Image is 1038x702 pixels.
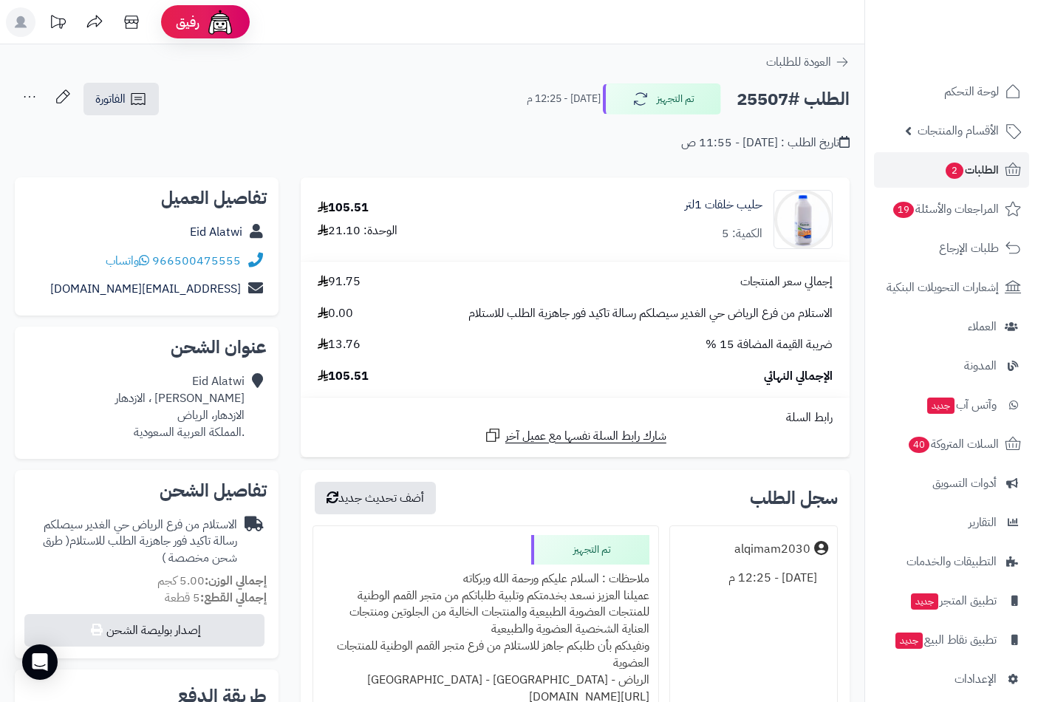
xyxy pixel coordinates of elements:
div: 105.51 [318,200,369,217]
div: alqimam2030 [734,541,810,558]
div: تاريخ الطلب : [DATE] - 11:55 ص [681,134,850,151]
a: وآتس آبجديد [874,387,1029,423]
a: شارك رابط السلة نفسها مع عميل آخر [484,426,666,445]
span: المراجعات والأسئلة [892,199,999,219]
a: الفاتورة [83,83,159,115]
span: 19 [893,202,914,218]
span: السلات المتروكة [907,434,999,454]
span: المدونة [964,355,997,376]
img: 1696968873-27-90x90.jpg [774,190,832,249]
a: أدوات التسويق [874,466,1029,501]
span: ضريبة القيمة المضافة 15 % [706,336,833,353]
small: [DATE] - 12:25 م [527,92,601,106]
a: الطلبات2 [874,152,1029,188]
span: الأقسام والمنتجات [918,120,999,141]
a: طلبات الإرجاع [874,231,1029,266]
span: الإعدادات [955,669,997,689]
span: لوحة التحكم [944,81,999,102]
span: طلبات الإرجاع [939,238,999,259]
a: التطبيقات والخدمات [874,544,1029,579]
span: الطلبات [944,160,999,180]
a: المراجعات والأسئلة19 [874,191,1029,227]
strong: إجمالي القطع: [200,589,267,607]
span: تطبيق نقاط البيع [894,630,997,650]
a: تحديثات المنصة [39,7,76,41]
button: أضف تحديث جديد [315,482,436,514]
h2: الطلب #25507 [737,84,850,115]
h3: سجل الطلب [750,489,838,507]
span: ( طرق شحن مخصصة ) [43,532,237,567]
a: الإعدادات [874,661,1029,697]
a: تطبيق المتجرجديد [874,583,1029,618]
span: العملاء [968,316,997,337]
span: 13.76 [318,336,361,353]
h2: تفاصيل العميل [27,189,267,207]
a: العودة للطلبات [766,53,850,71]
span: إشعارات التحويلات البنكية [887,277,999,298]
span: إجمالي سعر المنتجات [740,273,833,290]
a: العملاء [874,309,1029,344]
span: العودة للطلبات [766,53,831,71]
div: الوحدة: 21.10 [318,222,397,239]
small: 5 قطعة [165,589,267,607]
a: 966500475555 [152,252,241,270]
span: 2 [946,163,963,179]
span: 0.00 [318,305,353,322]
span: أدوات التسويق [932,473,997,494]
span: 105.51 [318,368,369,385]
a: واتساب [106,252,149,270]
a: Eid Alatwi [190,223,242,241]
button: إصدار بوليصة الشحن [24,614,264,647]
div: الاستلام من فرع الرياض حي الغدير سيصلكم رسالة تاكيد فور جاهزية الطلب للاستلام [27,517,237,568]
span: 40 [909,437,929,453]
a: تطبيق نقاط البيعجديد [874,622,1029,658]
span: جديد [927,398,955,414]
h2: عنوان الشحن [27,338,267,356]
div: [DATE] - 12:25 م [679,564,828,593]
a: المدونة [874,348,1029,384]
div: Open Intercom Messenger [22,644,58,680]
span: الاستلام من فرع الرياض حي الغدير سيصلكم رسالة تاكيد فور جاهزية الطلب للاستلام [468,305,833,322]
a: إشعارات التحويلات البنكية [874,270,1029,305]
button: تم التجهيز [603,84,721,115]
span: تطبيق المتجر [909,590,997,611]
strong: إجمالي الوزن: [205,572,267,590]
a: حليب خلفات 1لتر [685,197,762,214]
div: رابط السلة [307,409,844,426]
span: التطبيقات والخدمات [906,551,997,572]
span: الإجمالي النهائي [764,368,833,385]
div: الكمية: 5 [722,225,762,242]
img: ai-face.png [205,7,235,37]
span: رفيق [176,13,199,31]
span: الفاتورة [95,90,126,108]
small: 5.00 كجم [157,572,267,590]
a: لوحة التحكم [874,74,1029,109]
span: جديد [911,593,938,610]
a: التقارير [874,505,1029,540]
a: [EMAIL_ADDRESS][DOMAIN_NAME] [50,280,241,298]
span: شارك رابط السلة نفسها مع عميل آخر [505,428,666,445]
span: 91.75 [318,273,361,290]
a: السلات المتروكة40 [874,426,1029,462]
div: تم التجهيز [531,535,649,565]
h2: تفاصيل الشحن [27,482,267,500]
span: وآتس آب [926,395,997,415]
span: التقارير [969,512,997,533]
span: جديد [895,633,923,649]
div: Eid Alatwi [PERSON_NAME] ، الازدهار الازدهار، الرياض .المملكة العربية السعودية [115,373,245,440]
